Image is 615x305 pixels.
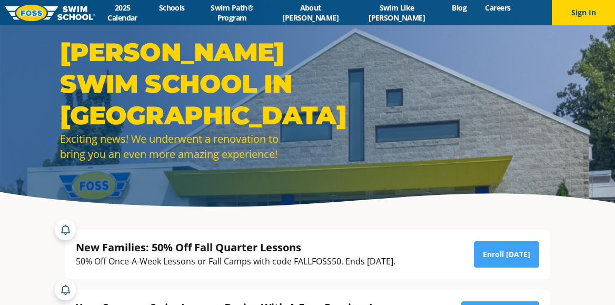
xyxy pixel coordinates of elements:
img: FOSS Swim School Logo [5,5,95,21]
div: 50% Off Once-A-Week Lessons or Fall Camps with code FALLFOSS50. Ends [DATE]. [76,254,395,269]
a: Swim Path® Program [194,3,270,23]
a: About [PERSON_NAME] [270,3,351,23]
div: New Families: 50% Off Fall Quarter Lessons [76,240,395,254]
a: Blog [443,3,476,13]
a: Schools [150,3,194,13]
a: Swim Like [PERSON_NAME] [351,3,443,23]
h1: [PERSON_NAME] SWIM SCHOOL IN [GEOGRAPHIC_DATA] [60,36,302,131]
a: Enroll [DATE] [474,241,539,268]
a: 2025 Calendar [95,3,150,23]
a: Careers [476,3,520,13]
div: Exciting news! We underwent a renovation to bring you an even more amazing experience! [60,131,302,162]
